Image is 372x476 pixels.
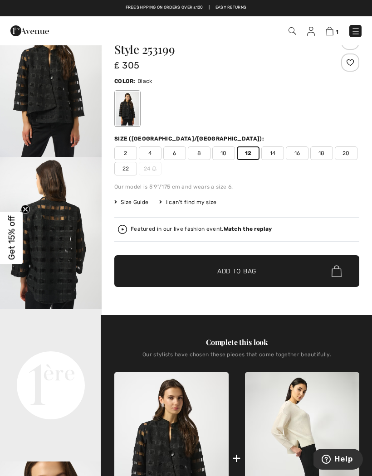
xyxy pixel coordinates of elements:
[209,5,210,11] span: |
[215,5,247,11] a: Easy Returns
[137,78,152,84] span: Black
[10,26,49,34] a: 1ère Avenue
[126,5,203,11] a: Free shipping on orders over ₤120
[114,198,148,206] span: Size Guide
[114,337,359,348] div: Complete this look
[336,29,338,35] span: 1
[326,25,338,36] a: 1
[118,225,127,234] img: Watch the replay
[326,27,333,35] img: Shopping Bag
[335,146,357,160] span: 20
[114,255,359,287] button: Add to Bag
[232,448,241,468] div: +
[114,183,359,191] div: Our model is 5'9"/175 cm and wears a size 6.
[139,146,162,160] span: 4
[286,146,308,160] span: 16
[131,226,272,232] div: Featured in our live fashion event.
[152,166,157,171] img: ring-m.svg
[188,146,210,160] span: 8
[21,205,30,214] button: Close teaser
[310,146,333,160] span: 18
[10,22,49,40] img: 1ère Avenue
[261,146,284,160] span: 14
[116,92,139,126] div: Black
[114,351,359,365] div: Our stylists have chosen these pieces that come together beautifully.
[307,27,315,36] img: My Info
[237,146,259,160] span: 12
[313,449,363,471] iframe: Opens a widget where you can find more information
[332,265,342,277] img: Bag.svg
[217,267,256,276] span: Add to Bag
[114,162,137,175] span: 22
[114,60,140,71] span: ₤ 305
[289,27,296,35] img: Search
[139,162,162,175] span: 24
[114,135,266,143] div: Size ([GEOGRAPHIC_DATA]/[GEOGRAPHIC_DATA]):
[212,146,235,160] span: 10
[114,78,136,84] span: Color:
[351,27,360,36] img: Menu
[163,146,186,160] span: 6
[159,198,216,206] div: I can't find my size
[224,226,272,232] strong: Watch the replay
[114,146,137,160] span: 2
[114,32,339,55] h1: Collared Formal Button Closure Style 253199
[6,216,17,260] span: Get 15% off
